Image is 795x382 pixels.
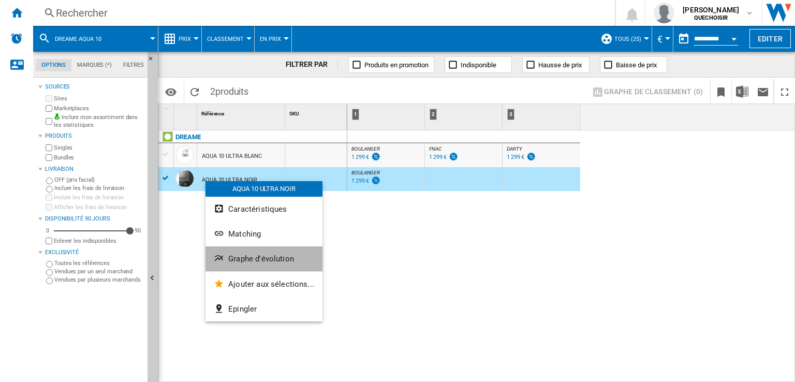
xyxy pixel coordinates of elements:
[205,272,322,297] button: Ajouter aux sélections...
[228,280,314,289] span: Ajouter aux sélections...
[205,181,322,197] div: AQUA 10 ULTRA NOIR
[228,204,287,214] span: Caractéristiques
[228,254,294,263] span: Graphe d'évolution
[205,197,322,222] button: Caractéristiques
[205,297,322,321] button: Epingler...
[205,246,322,271] button: Graphe d'évolution
[205,222,322,246] button: Matching
[228,229,261,239] span: Matching
[228,304,257,314] span: Epingler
